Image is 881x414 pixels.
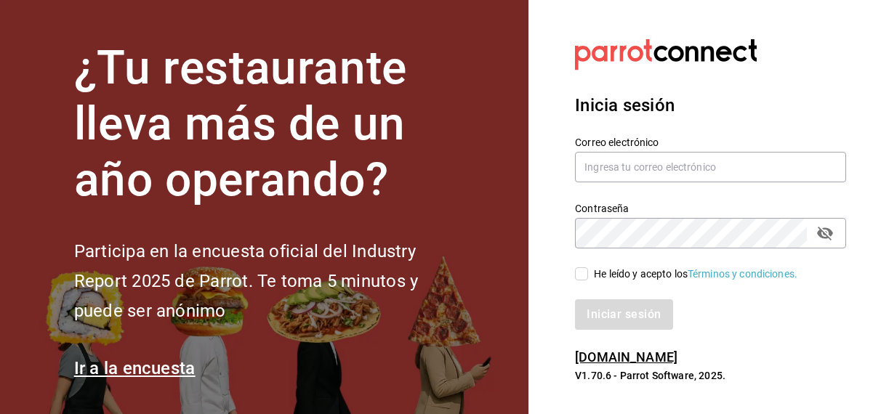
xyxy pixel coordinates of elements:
[575,92,846,118] h3: Inicia sesión
[575,137,846,147] label: Correo electrónico
[594,267,797,282] div: He leído y acepto los
[688,268,797,280] a: Términos y condiciones.
[74,358,196,378] a: Ir a la encuesta
[575,152,846,182] input: Ingresa tu correo electrónico
[74,41,467,208] h1: ¿Tu restaurante lleva más de un año operando?
[813,221,837,245] button: passwordField
[74,237,467,325] h2: Participa en la encuesta oficial del Industry Report 2025 de Parrot. Te toma 5 minutos y puede se...
[575,349,677,365] a: [DOMAIN_NAME]
[575,203,846,214] label: Contraseña
[575,368,846,383] p: V1.70.6 - Parrot Software, 2025.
